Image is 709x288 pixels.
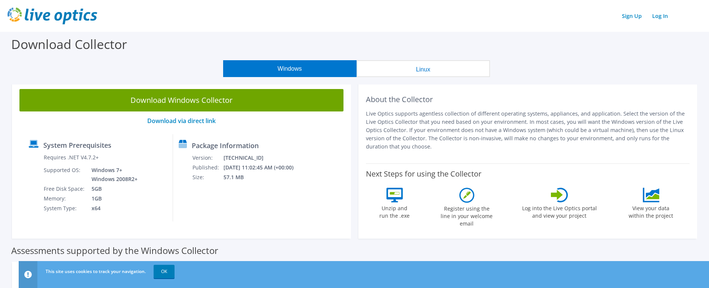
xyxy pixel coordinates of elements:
label: Unzip and run the .exe [377,202,412,220]
a: Log In [648,10,672,21]
td: Version: [192,153,223,163]
label: System Prerequisites [43,141,111,149]
h2: About the Collector [366,95,690,104]
td: Free Disk Space: [43,184,86,194]
td: [DATE] 11:02:45 AM (+00:00) [223,163,303,172]
td: Windows 7+ Windows 2008R2+ [86,165,139,184]
label: Requires .NET V4.7.2+ [44,154,99,161]
span: This site uses cookies to track your navigation. [46,268,146,275]
td: 1GB [86,194,139,203]
img: live_optics_svg.svg [7,7,97,24]
label: Package Information [192,142,259,149]
a: Sign Up [618,10,645,21]
p: Live Optics supports agentless collection of different operating systems, appliances, and applica... [366,110,690,151]
td: Memory: [43,194,86,203]
td: Supported OS: [43,165,86,184]
a: OK [154,265,175,278]
button: Linux [357,60,490,77]
td: Published: [192,163,223,172]
a: Download via direct link [147,117,216,125]
label: Log into the Live Optics portal and view your project [522,202,597,220]
label: Assessments supported by the Windows Collector [11,247,218,254]
td: [TECHNICAL_ID] [223,153,303,163]
td: 5GB [86,184,139,194]
label: Register using the line in your welcome email [439,203,495,227]
button: Windows [223,60,357,77]
td: System Type: [43,203,86,213]
label: View your data within the project [624,202,678,220]
td: Size: [192,172,223,182]
td: x64 [86,203,139,213]
label: Download Collector [11,36,127,53]
label: Next Steps for using the Collector [366,169,481,178]
td: 57.1 MB [223,172,303,182]
a: Download Windows Collector [19,89,343,111]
